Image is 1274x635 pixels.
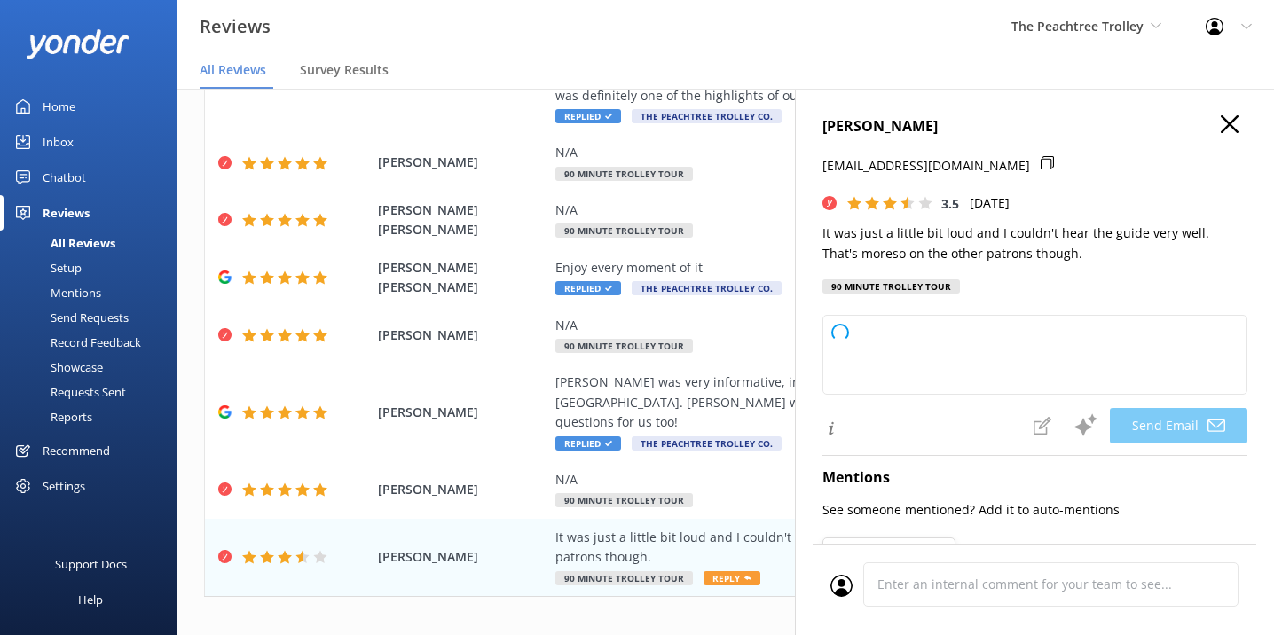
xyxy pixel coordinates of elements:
[43,124,74,160] div: Inbox
[78,582,103,617] div: Help
[11,380,177,404] a: Requests Sent
[555,109,621,123] span: Replied
[300,61,389,79] span: Survey Results
[43,89,75,124] div: Home
[555,143,1127,162] div: N/A
[1221,115,1239,135] button: Close
[43,468,85,504] div: Settings
[11,255,82,280] div: Setup
[822,115,1247,138] h4: [PERSON_NAME]
[555,571,693,585] span: 90 Minute Trolley Tour
[378,480,547,499] span: [PERSON_NAME]
[704,571,760,585] span: Reply
[200,61,266,79] span: All Reviews
[11,305,177,330] a: Send Requests
[11,355,103,380] div: Showcase
[632,436,782,451] span: The Peachtree Trolley Co.
[11,305,129,330] div: Send Requests
[970,193,1010,213] p: [DATE]
[830,575,853,597] img: user_profile.svg
[555,436,621,451] span: Replied
[378,547,547,567] span: [PERSON_NAME]
[11,380,126,404] div: Requests Sent
[555,372,1127,432] div: [PERSON_NAME] was very informative, interactive and fun. She taught us new facts about [GEOGRAPHI...
[11,330,141,355] div: Record Feedback
[555,258,1127,278] div: Enjoy every moment of it
[555,281,621,295] span: Replied
[11,404,92,429] div: Reports
[11,255,177,280] a: Setup
[11,355,177,380] a: Showcase
[555,339,693,353] span: 90 Minute Trolley Tour
[941,195,959,212] span: 3.5
[43,195,90,231] div: Reviews
[11,280,177,305] a: Mentions
[378,325,547,345] span: [PERSON_NAME]
[555,528,1127,568] div: It was just a little bit loud and I couldn't hear the guide very well. That's moreso on the other...
[11,280,101,305] div: Mentions
[378,153,547,172] span: [PERSON_NAME]
[43,433,110,468] div: Recommend
[632,281,782,295] span: The Peachtree Trolley Co.
[55,546,127,582] div: Support Docs
[822,466,1247,490] h4: Mentions
[378,258,547,298] span: [PERSON_NAME] [PERSON_NAME]
[27,29,129,59] img: yonder-white-logo.png
[43,160,86,195] div: Chatbot
[555,493,693,507] span: 90 Minute Trolley Tour
[1011,18,1144,35] span: The Peachtree Trolley
[555,200,1127,220] div: N/A
[555,223,693,238] span: 90 Minute Trolley Tour
[555,316,1127,335] div: N/A
[822,156,1030,176] p: [EMAIL_ADDRESS][DOMAIN_NAME]
[555,470,1127,490] div: N/A
[822,500,1247,520] p: See someone mentioned? Add it to auto-mentions
[11,231,115,255] div: All Reviews
[378,200,547,240] span: [PERSON_NAME] [PERSON_NAME]
[11,404,177,429] a: Reports
[11,231,177,255] a: All Reviews
[378,403,547,422] span: [PERSON_NAME]
[11,330,177,355] a: Record Feedback
[632,109,782,123] span: The Peachtree Trolley Co.
[822,223,1247,263] p: It was just a little bit loud and I couldn't hear the guide very well. That's moreso on the other...
[822,279,960,294] div: 90 Minute Trolley Tour
[822,537,955,564] button: Team Mentions
[200,12,271,41] h3: Reviews
[555,167,693,181] span: 90 Minute Trolley Tour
